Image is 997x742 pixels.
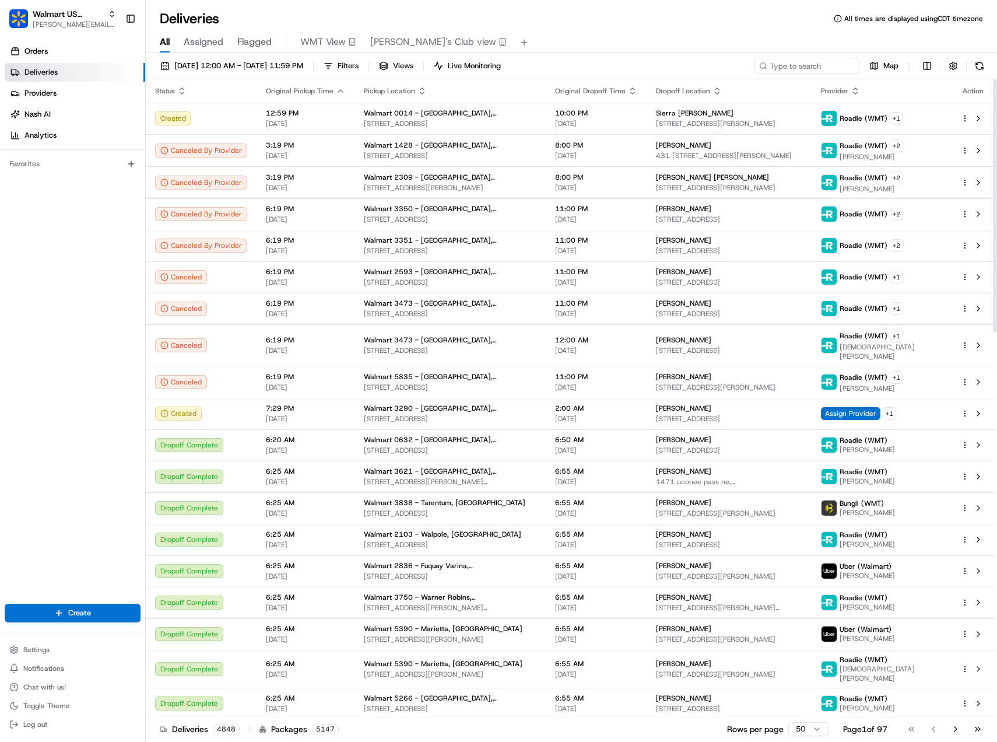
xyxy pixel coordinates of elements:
span: [PERSON_NAME] [656,335,711,345]
span: 6:25 AM [266,659,345,668]
img: roadie-logo-v2.jpg [822,532,837,547]
span: 6:25 AM [266,624,345,633]
span: 6:19 PM [266,267,345,276]
span: Walmart US Corporate [33,8,103,20]
button: Refresh [971,58,988,74]
a: Orders [5,42,145,61]
span: [DATE] [555,383,637,392]
span: [DATE] [555,215,637,224]
button: Canceled [155,270,207,284]
span: Filters [338,61,359,71]
span: Roadie (WMT) [840,694,887,703]
span: [PERSON_NAME] [656,204,711,213]
img: roadie-logo-v2.jpg [822,469,837,484]
span: 11:00 PM [555,299,637,308]
span: Walmart 5266 - [GEOGRAPHIC_DATA], [GEOGRAPHIC_DATA] [364,694,536,703]
span: Toggle Theme [23,701,70,710]
button: Log out [5,716,141,733]
div: Canceled By Provider [155,207,247,221]
span: Walmart 3473 - [GEOGRAPHIC_DATA], [GEOGRAPHIC_DATA] [364,299,536,308]
span: [PERSON_NAME] [656,530,711,539]
div: 4848 [213,724,240,734]
span: 6:55 AM [555,561,637,570]
span: [DATE] [266,572,345,581]
span: [DATE] [555,278,637,287]
img: roadie-logo-v2.jpg [822,269,837,285]
span: Walmart 2309 - [GEOGRAPHIC_DATA][PERSON_NAME], [GEOGRAPHIC_DATA] [364,173,536,182]
span: Dropoff Location [656,86,710,96]
span: [STREET_ADDRESS] [364,509,536,518]
span: 6:19 PM [266,372,345,381]
span: [PERSON_NAME] [840,477,895,486]
span: [PERSON_NAME] [656,141,711,150]
span: 6:55 AM [555,624,637,633]
span: [PERSON_NAME] [840,540,895,549]
span: 6:25 AM [266,467,345,476]
span: [PERSON_NAME] [656,404,711,413]
span: [STREET_ADDRESS] [656,704,802,713]
span: Roadie (WMT) [840,436,887,445]
span: 6:25 AM [266,593,345,602]
button: Canceled [155,375,207,389]
span: [DATE] [266,119,345,128]
span: Roadie (WMT) [840,530,887,540]
span: [DATE] [555,346,637,355]
img: uber-new-logo.jpeg [822,626,837,642]
button: +1 [890,330,903,342]
button: Views [374,58,419,74]
span: 6:25 AM [266,694,345,703]
span: 6:55 AM [555,659,637,668]
span: [DATE] [555,446,637,455]
span: [DATE] [266,704,345,713]
img: profile_bungii_partner.png [822,501,837,516]
span: [PERSON_NAME] [840,603,895,612]
span: [DATE] [266,151,345,160]
span: 8:00 PM [555,173,637,182]
img: roadie-logo-v2.jpg [822,238,837,253]
img: roadie-logo-v2.jpg [822,661,837,677]
button: +2 [890,208,903,220]
span: 6:25 AM [266,561,345,570]
img: Walmart US Corporate [9,9,28,28]
span: Walmart 0632 - [GEOGRAPHIC_DATA], [GEOGRAPHIC_DATA] [364,435,536,444]
span: Assign Provider [821,407,880,420]
span: [DATE] [555,540,637,549]
span: Walmart 2593 - [GEOGRAPHIC_DATA], [GEOGRAPHIC_DATA] [364,267,536,276]
span: [DATE] [266,477,345,487]
span: [STREET_ADDRESS][PERSON_NAME] [656,119,802,128]
button: +2 [890,139,903,152]
span: [PERSON_NAME]'s Club view [370,35,496,49]
span: [STREET_ADDRESS] [364,414,536,423]
p: Rows per page [727,723,784,735]
span: 1471 oconee pass ne, [GEOGRAPHIC_DATA], [GEOGRAPHIC_DATA] [656,477,802,487]
button: Canceled [155,302,207,316]
button: Canceled By Provider [155,176,247,190]
span: [DATE] [555,309,637,318]
a: Providers [5,84,145,103]
span: 10:00 PM [555,108,637,118]
span: Analytics [24,130,57,141]
span: 3:19 PM [266,173,345,182]
span: [DATE] [555,572,637,581]
span: [PERSON_NAME] [656,372,711,381]
span: Roadie (WMT) [840,209,887,219]
span: 6:19 PM [266,236,345,245]
img: roadie-logo-v2.jpg [822,595,837,610]
span: Walmart 2836 - Fuquay Varina, [GEOGRAPHIC_DATA] [364,561,536,570]
span: [DATE] [266,635,345,644]
span: 6:50 AM [555,435,637,444]
span: [DATE] [266,383,345,392]
span: [STREET_ADDRESS] [656,540,802,549]
span: [STREET_ADDRESS] [656,215,802,224]
span: Uber (Walmart) [840,625,891,634]
span: [DATE] [266,278,345,287]
span: Roadie (WMT) [840,141,887,150]
span: 8:00 PM [555,141,637,150]
span: [STREET_ADDRESS] [656,414,802,423]
span: [STREET_ADDRESS][PERSON_NAME] [656,183,802,192]
span: [STREET_ADDRESS][PERSON_NAME][PERSON_NAME] [364,603,536,612]
img: roadie-logo-v2.jpg [822,111,837,126]
span: [PERSON_NAME] [656,467,711,476]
